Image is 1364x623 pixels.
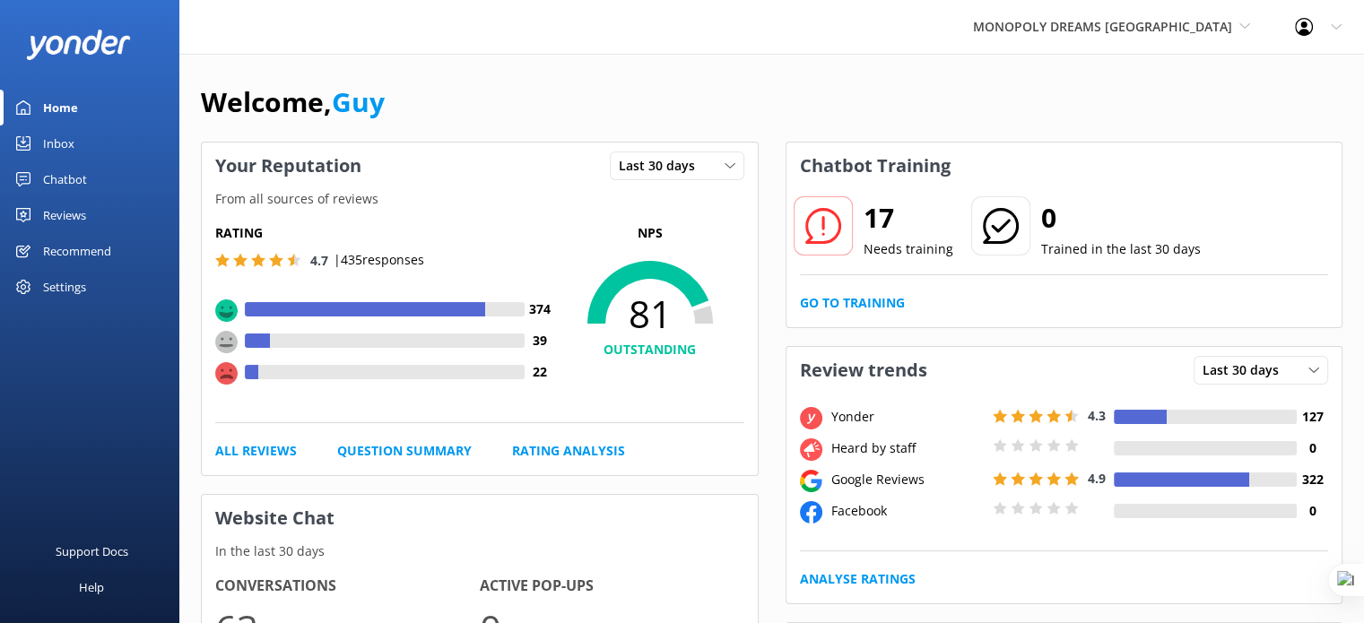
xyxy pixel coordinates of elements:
p: NPS [556,223,744,243]
span: 81 [556,291,744,336]
h4: 22 [525,362,556,382]
div: Google Reviews [827,470,988,489]
h4: Active Pop-ups [480,575,744,598]
div: Settings [43,269,86,305]
span: Last 30 days [619,156,706,176]
div: Yonder [827,407,988,427]
div: Chatbot [43,161,87,197]
p: In the last 30 days [202,541,758,561]
p: Trained in the last 30 days [1041,239,1201,259]
div: Heard by staff [827,438,988,458]
h4: 374 [525,299,556,319]
a: Guy [332,83,385,120]
span: 4.3 [1088,407,1106,424]
div: Inbox [43,125,74,161]
div: Reviews [43,197,86,233]
span: MONOPOLY DREAMS [GEOGRAPHIC_DATA] [973,18,1232,35]
a: Question Summary [337,441,472,461]
span: 4.9 [1088,470,1106,487]
img: yonder-white-logo.png [27,30,130,59]
h1: Welcome, [201,81,385,124]
a: All Reviews [215,441,297,461]
h4: Conversations [215,575,480,598]
h4: 127 [1297,407,1328,427]
h4: 0 [1297,438,1328,458]
h2: 17 [864,196,953,239]
a: Rating Analysis [512,441,625,461]
h4: 0 [1297,501,1328,521]
p: From all sources of reviews [202,189,758,209]
h3: Your Reputation [202,143,375,189]
h4: 39 [525,331,556,350]
a: Go to Training [800,293,905,313]
h4: 322 [1297,470,1328,489]
span: 4.7 [310,252,328,269]
h2: 0 [1041,196,1201,239]
p: | 435 responses [334,250,424,270]
div: Home [43,90,78,125]
span: Last 30 days [1203,360,1290,380]
p: Needs training [864,239,953,259]
a: Analyse Ratings [800,569,916,589]
div: Support Docs [56,533,128,569]
h3: Chatbot Training [786,143,964,189]
h3: Review trends [786,347,941,394]
div: Recommend [43,233,111,269]
h5: Rating [215,223,556,243]
div: Facebook [827,501,988,521]
div: Help [79,569,104,605]
h4: OUTSTANDING [556,340,744,359]
h3: Website Chat [202,495,758,541]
